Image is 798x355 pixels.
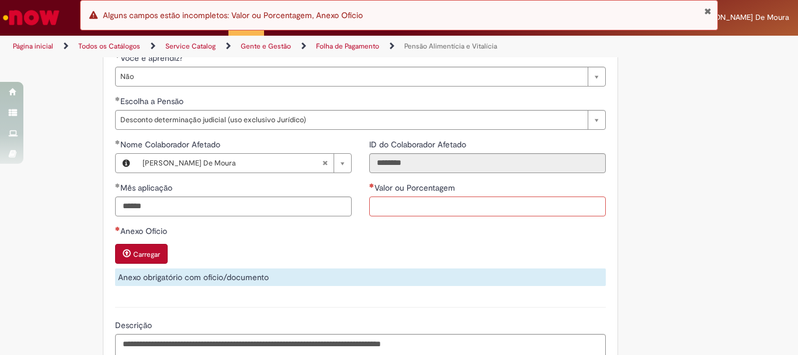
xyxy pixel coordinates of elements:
[115,244,168,264] button: Carregar anexo de Anexo Ofício Required
[78,42,140,51] a: Todos os Catálogos
[115,183,120,188] span: Obrigatório Preenchido
[116,154,137,173] button: Nome Colaborador Afetado, Visualizar este registro Alan Martins De Moura
[9,36,523,57] ul: Trilhas de página
[369,197,606,216] input: Valor ou Porcentagem
[369,139,469,150] span: Somente leitura - ID do Colaborador Afetado
[115,268,606,286] div: Anexo obrigatório com ofício/documento
[137,154,351,173] a: [PERSON_NAME] De MouraLimpar campo Nome Colaborador Afetado
[120,67,582,86] span: Não
[115,140,120,144] span: Obrigatório Preenchido
[133,250,160,259] small: Carregar
[374,182,457,193] span: Valor ou Porcentagem
[115,96,120,101] span: Obrigatório Preenchido
[120,96,186,106] span: Escolha a Pensão
[115,197,352,216] input: Mês aplicação
[120,182,175,193] span: Mês aplicação
[115,139,223,150] label: Nome Colaborador Afetado
[694,12,789,22] span: [PERSON_NAME] De Moura
[369,139,469,150] label: Somente leitura - ID do Colaborador Afetado
[120,111,582,129] span: Desconto determinação judicial (uso exclusivo Jurídico)
[404,42,497,51] a: Pensão Alimentícia e Vitalícia
[1,6,61,29] img: ServiceNow
[120,139,223,150] span: Somente leitura - Nome Colaborador Afetado
[115,53,120,58] span: Obrigatório Preenchido
[13,42,53,51] a: Página inicial
[241,42,291,51] a: Gente e Gestão
[120,226,169,236] span: Anexo Ofício
[165,42,216,51] a: Service Catalog
[115,320,154,330] span: Descrição
[369,153,606,173] input: ID do Colaborador Afetado
[120,53,185,63] span: Você é aprendiz?
[115,226,120,231] span: Necessários
[103,10,363,20] span: Alguns campos estão incompletos: Valor ou Porcentagem, Anexo Ofício
[143,154,322,173] span: [PERSON_NAME] De Moura
[369,183,374,188] span: Necessários
[316,154,334,173] abbr: Limpar campo Nome Colaborador Afetado
[704,6,712,16] button: Fechar Notificação
[316,42,379,51] a: Folha de Pagamento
